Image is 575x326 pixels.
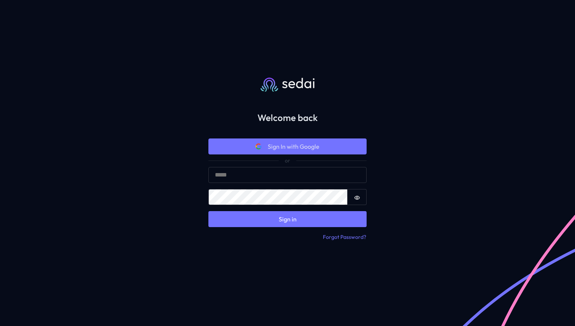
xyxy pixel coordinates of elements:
[268,142,319,151] span: Sign In with Google
[208,138,367,154] button: Google iconSign In with Google
[196,112,379,123] h2: Welcome back
[256,143,262,149] svg: Google icon
[322,233,367,242] button: Forgot Password?
[208,211,367,227] button: Sign in
[348,189,367,205] button: Show password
